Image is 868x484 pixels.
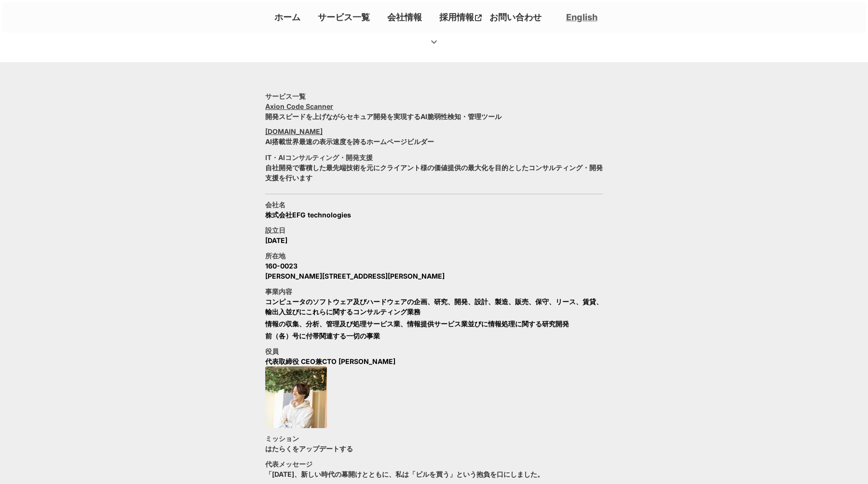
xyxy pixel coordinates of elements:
[265,126,323,136] a: [DOMAIN_NAME]
[265,444,353,454] p: はたらくをアップデートする
[428,36,440,48] i: keyboard_arrow_down
[435,9,486,25] a: 採用情報
[265,286,292,296] h3: 事業内容
[383,9,426,25] a: 会社情報
[265,91,306,101] h3: サービス一覧
[486,9,545,25] a: お問い合わせ
[265,136,434,147] p: AI搭載世界最速の表示速度を誇るホームページビルダー
[271,9,304,25] a: ホーム
[265,261,445,281] p: 160-0023 [PERSON_NAME][STREET_ADDRESS][PERSON_NAME]
[265,200,285,210] h3: 会社名
[265,101,333,111] a: Axion Code Scanner
[265,225,285,235] h3: 設立日
[265,152,373,162] a: IT・AIコンサルティング・開発支援
[435,9,475,25] p: 採用情報
[265,111,502,121] p: 開発スピードを上げながらセキュア開発を実現するAI脆弱性検知・管理ツール
[265,433,299,444] h3: ミッション
[265,331,380,341] li: 前（各）号に付帯関連する一切の事業
[265,162,603,183] p: 自社開発で蓄積した最先端技術を元にクライアント様の価値提供の最大化を目的としたコンサルティング・開発支援を行います
[265,210,351,220] p: 株式会社EFG technologies
[566,11,597,23] a: English
[314,9,374,25] a: サービス一覧
[265,346,279,356] h3: 役員
[265,459,312,469] h3: 代表メッセージ
[265,319,569,329] li: 情報の収集、分析、管理及び処理サービス業、情報提供サービス業並びに情報処理に関する研究開発
[265,296,603,317] li: コンピュータのソフトウェア及びハードウェアの企画、研究、開発、設計、製造、販売、保守、リース、賃貸、輸出入並びにこれらに関するコンサルティング業務
[265,235,287,245] p: [DATE]
[265,356,395,366] p: 代表取締役 CEO兼CTO [PERSON_NAME]
[265,251,285,261] h3: 所在地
